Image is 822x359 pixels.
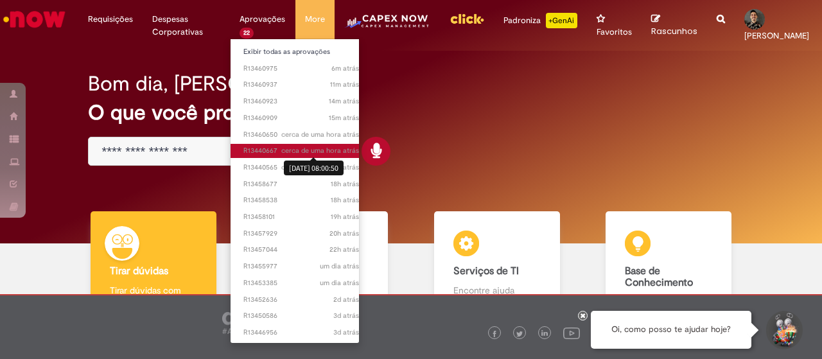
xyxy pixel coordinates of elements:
[230,39,360,344] ul: Aprovações
[231,309,372,323] a: Aberto R13450586 :
[231,161,372,175] a: Aberto R13440565 :
[744,30,809,41] span: [PERSON_NAME]
[243,261,359,272] span: R13455977
[331,64,359,73] time: 29/08/2025 09:11:53
[243,130,359,140] span: R13460650
[231,193,372,207] a: Aberto R13458538 :
[88,13,133,26] span: Requisições
[231,62,372,76] a: Aberto R13460975 :
[333,311,359,320] span: 3d atrás
[243,229,359,239] span: R13457929
[333,295,359,304] span: 2d atrás
[243,212,359,222] span: R13458101
[152,13,220,39] span: Despesas Corporativas
[231,45,372,59] a: Exibir todas as aprovações
[516,331,523,337] img: logo_footer_twitter.png
[331,195,359,205] span: 18h atrás
[231,78,372,92] a: Aberto R13460937 :
[333,328,359,337] span: 3d atrás
[240,13,285,26] span: Aprovações
[453,284,541,297] p: Encontre ajuda
[243,295,359,305] span: R13452636
[503,13,577,28] div: Padroniza
[240,28,254,39] span: 22
[329,96,359,106] span: 14m atrás
[331,195,359,205] time: 28/08/2025 15:09:53
[243,96,359,107] span: R13460923
[583,211,755,322] a: Base de Conhecimento Consulte e aprenda
[591,311,751,349] div: Oi, como posso te ajudar hoje?
[541,330,548,338] img: logo_footer_linkedin.png
[597,26,632,39] span: Favoritos
[411,211,583,322] a: Serviços de TI Encontre ajuda
[231,144,372,158] a: Aberto R13440667 :
[231,111,372,125] a: Aberto R13460909 :
[281,162,359,172] time: 29/08/2025 07:57:30
[243,195,359,206] span: R13458538
[331,212,359,222] span: 19h atrás
[329,229,359,238] time: 28/08/2025 13:40:41
[243,113,359,123] span: R13460909
[231,259,372,274] a: Aberto R13455977 :
[331,179,359,189] span: 18h atrás
[231,342,372,356] a: Aberto R13445519 :
[333,328,359,337] time: 26/08/2025 09:22:45
[243,245,359,255] span: R13457044
[231,293,372,307] a: Aberto R13452636 :
[764,311,803,349] button: Iniciar Conversa de Suporte
[231,243,372,257] a: Aberto R13457044 :
[329,229,359,238] span: 20h atrás
[453,265,519,277] b: Serviços de TI
[320,261,359,271] span: um dia atrás
[88,73,334,95] h2: Bom dia, [PERSON_NAME]
[281,146,359,155] span: cerca de uma hora atrás
[329,113,359,123] time: 29/08/2025 09:02:02
[329,113,359,123] span: 15m atrás
[491,331,498,337] img: logo_footer_facebook.png
[243,278,359,288] span: R13453385
[110,284,197,310] p: Tirar dúvidas com Lupi Assist e Gen Ai
[331,212,359,222] time: 28/08/2025 14:07:04
[243,64,359,74] span: R13460975
[243,311,359,321] span: R13450586
[344,13,430,39] img: CapexLogo5.png
[243,146,359,156] span: R13440667
[284,161,344,175] div: [DATE] 08:00:50
[231,177,372,191] a: Aberto R13458677 :
[243,162,359,173] span: R13440565
[222,308,296,334] img: logo_footer_ambev_rotulo_gray.png
[231,227,372,241] a: Aberto R13457929 :
[67,211,240,322] a: Tirar dúvidas Tirar dúvidas com Lupi Assist e Gen Ai
[88,101,733,124] h2: O que você procura hoje?
[331,179,359,189] time: 28/08/2025 15:27:24
[651,25,697,37] span: Rascunhos
[110,265,168,277] b: Tirar dúvidas
[243,328,359,338] span: R13446956
[329,245,359,254] time: 28/08/2025 11:14:36
[546,13,577,28] p: +GenAi
[330,80,359,89] time: 29/08/2025 09:06:13
[281,162,359,172] span: cerca de uma hora atrás
[450,9,484,28] img: click_logo_yellow_360x200.png
[563,324,580,341] img: logo_footer_youtube.png
[281,130,359,139] span: cerca de uma hora atrás
[333,295,359,304] time: 27/08/2025 14:04:20
[231,276,372,290] a: Aberto R13453385 :
[333,311,359,320] time: 27/08/2025 06:36:58
[651,13,697,37] a: Rascunhos
[305,13,325,26] span: More
[329,245,359,254] span: 22h atrás
[331,64,359,73] span: 6m atrás
[231,326,372,340] a: Aberto R13446956 :
[231,128,372,142] a: Aberto R13460650 :
[625,265,693,289] b: Base de Conhecimento
[320,278,359,288] time: 27/08/2025 16:00:57
[320,261,359,271] time: 28/08/2025 09:02:22
[231,210,372,224] a: Aberto R13458101 :
[330,80,359,89] span: 11m atrás
[243,80,359,90] span: R13460937
[243,179,359,189] span: R13458677
[231,94,372,109] a: Aberto R13460923 :
[1,6,67,32] img: ServiceNow
[320,278,359,288] span: um dia atrás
